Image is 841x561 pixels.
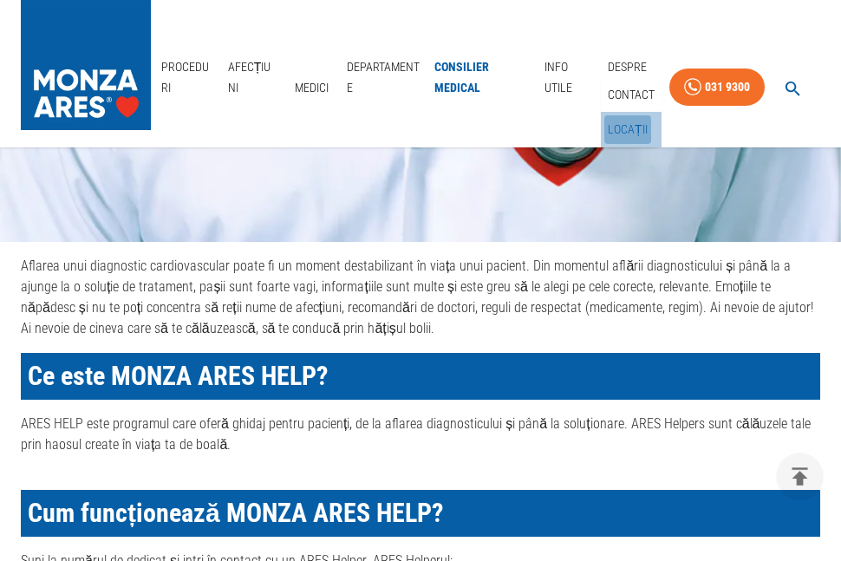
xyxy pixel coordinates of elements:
p: Aflarea unui diagnostic cardiovascular poate fi un moment destabilizant în viața unui pacient. Di... [21,256,820,339]
a: Contact [604,81,658,109]
a: Medici [284,70,340,106]
div: Contact [601,77,662,113]
a: Despre Noi [601,49,669,106]
a: Proceduri [154,49,221,106]
div: Locații [601,112,662,147]
a: Afecțiuni [221,49,284,106]
a: Consilier Medical [427,49,538,106]
a: Departamente [340,49,427,106]
nav: secondary mailbox folders [601,77,662,147]
a: 031 9300 [669,68,765,106]
div: 031 9300 [705,76,750,98]
a: Info Utile [538,49,601,106]
p: ARES HELP este programul care oferă ghidaj pentru pacienți, de la aflarea diagnosticului și până ... [21,414,820,455]
a: Locații [604,115,651,144]
span: Ce este MONZA ARES HELP? [28,361,328,391]
span: Cum funcționează MONZA ARES HELP? [28,498,443,528]
button: delete [776,453,824,500]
